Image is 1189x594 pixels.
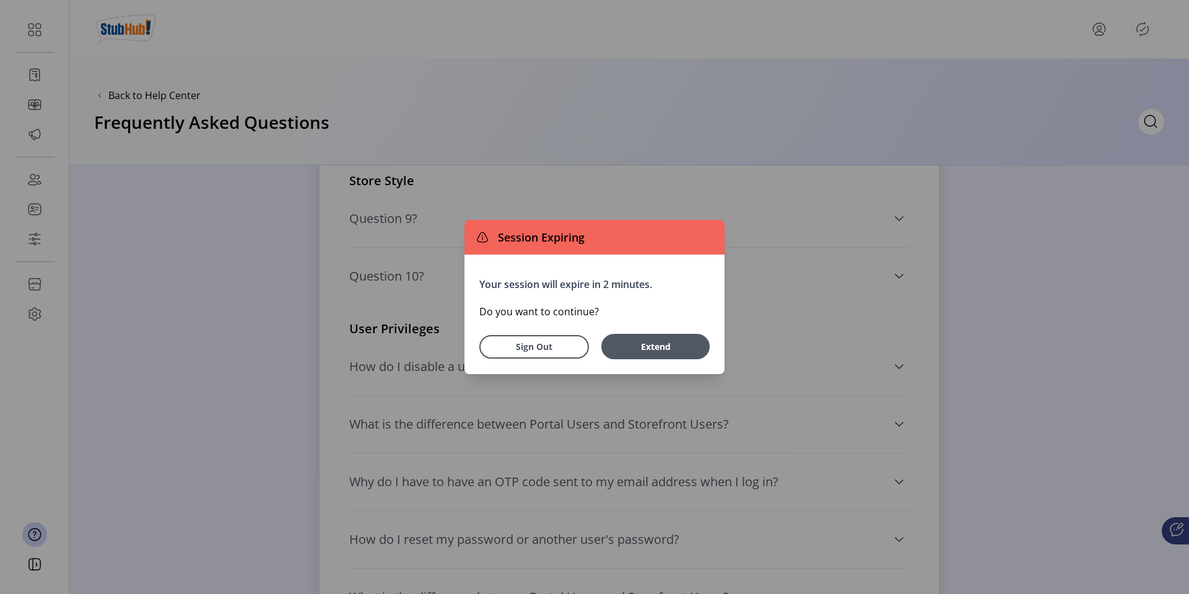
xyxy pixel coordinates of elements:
button: Extend [601,334,710,359]
button: Sign Out [479,335,589,359]
span: Extend [608,340,703,353]
p: Your session will expire in 2 minutes. [479,277,710,292]
span: Sign Out [495,340,573,353]
p: Do you want to continue? [479,304,710,319]
span: Session Expiring [493,229,585,246]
